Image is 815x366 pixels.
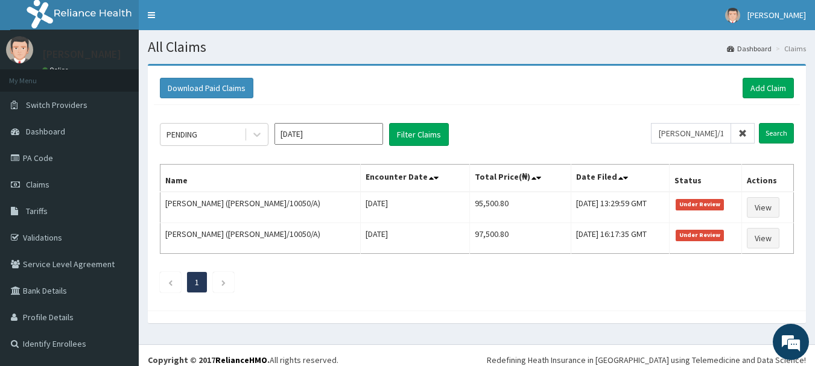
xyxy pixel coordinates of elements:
[6,241,230,283] textarea: Type your message and hit 'Enter'
[773,43,806,54] li: Claims
[26,179,49,190] span: Claims
[571,192,669,223] td: [DATE] 13:29:59 GMT
[22,60,49,90] img: d_794563401_company_1708531726252_794563401
[727,43,772,54] a: Dashboard
[195,277,199,288] a: Page 1 is your current page
[148,39,806,55] h1: All Claims
[571,165,669,192] th: Date Filed
[166,128,197,140] div: PENDING
[360,165,470,192] th: Encounter Date
[470,192,571,223] td: 95,500.80
[215,355,267,365] a: RelianceHMO
[747,197,779,218] a: View
[26,126,65,137] span: Dashboard
[470,165,571,192] th: Total Price(₦)
[63,68,203,83] div: Chat with us now
[360,223,470,254] td: [DATE]
[651,123,731,144] input: Search by HMO ID
[669,165,742,192] th: Status
[6,36,33,63] img: User Image
[274,123,383,145] input: Select Month and Year
[221,277,226,288] a: Next page
[571,223,669,254] td: [DATE] 16:17:35 GMT
[198,6,227,35] div: Minimize live chat window
[742,165,794,192] th: Actions
[26,99,87,110] span: Switch Providers
[676,230,725,241] span: Under Review
[160,78,253,98] button: Download Paid Claims
[360,192,470,223] td: [DATE]
[743,78,794,98] a: Add Claim
[26,206,48,216] span: Tariffs
[42,66,71,74] a: Online
[470,223,571,254] td: 97,500.80
[148,355,270,365] strong: Copyright © 2017 .
[676,199,725,210] span: Under Review
[389,123,449,146] button: Filter Claims
[160,165,361,192] th: Name
[487,354,806,366] div: Redefining Heath Insurance in [GEOGRAPHIC_DATA] using Telemedicine and Data Science!
[42,49,121,60] p: [PERSON_NAME]
[168,277,173,288] a: Previous page
[747,228,779,248] a: View
[747,10,806,21] span: [PERSON_NAME]
[759,123,794,144] input: Search
[160,223,361,254] td: [PERSON_NAME] ([PERSON_NAME]/10050/A)
[70,107,166,229] span: We're online!
[725,8,740,23] img: User Image
[160,192,361,223] td: [PERSON_NAME] ([PERSON_NAME]/10050/A)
